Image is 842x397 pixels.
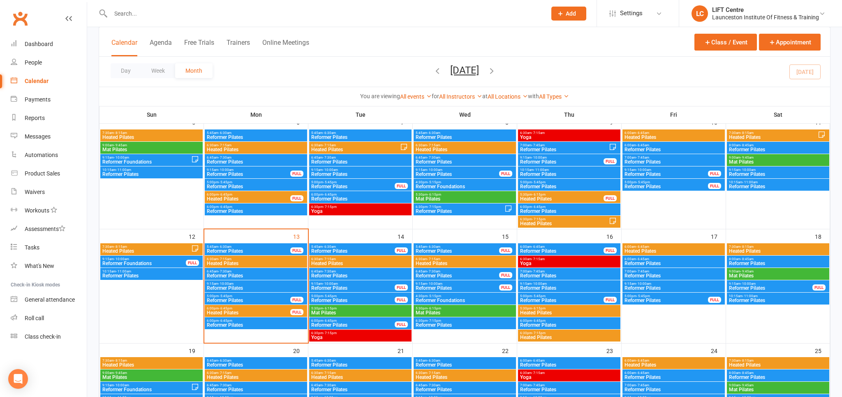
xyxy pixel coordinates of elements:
[25,263,54,269] div: What's New
[482,93,488,99] strong: at
[323,282,338,286] span: - 10:00am
[111,39,137,56] button: Calendar
[520,205,619,209] span: 6:00pm
[218,156,231,159] span: - 7:30am
[323,180,337,184] span: - 5:45pm
[499,284,512,291] div: FULL
[206,156,305,159] span: 6:45am
[206,286,305,291] span: Reformer Pilates
[712,14,819,21] div: Launceston Institute Of Fitness & Training
[520,159,604,164] span: Reformer Pilates
[116,270,131,273] span: - 11:00am
[520,184,619,189] span: Reformer Pilates
[499,247,512,254] div: FULL
[488,93,528,100] a: All Locations
[624,270,723,273] span: 7:00am
[606,229,621,243] div: 16
[528,93,539,99] strong: with
[218,143,231,147] span: - 7:15am
[206,261,305,266] span: Heated Pilates
[415,209,504,214] span: Reformer Pilates
[520,135,619,140] span: Yoga
[729,282,813,286] span: 9:15am
[415,147,514,152] span: Heated Pilates
[624,249,723,254] span: Heated Pilates
[415,196,514,201] span: Mat Pilates
[206,180,305,184] span: 5:00pm
[290,247,303,254] div: FULL
[815,229,830,243] div: 18
[311,168,410,172] span: 9:15am
[25,133,51,140] div: Messages
[520,168,619,172] span: 10:15am
[206,209,305,214] span: Reformer Pilates
[636,270,649,273] span: - 7:45am
[360,93,400,99] strong: You are viewing
[204,106,308,123] th: Mon
[323,205,337,209] span: - 7:15pm
[11,127,87,146] a: Messages
[323,270,336,273] span: - 7:30am
[150,39,172,56] button: Agenda
[311,261,410,266] span: Heated Pilates
[726,106,830,123] th: Sat
[311,184,395,189] span: Reformer Pilates
[729,168,828,172] span: 9:15am
[622,106,726,123] th: Fri
[219,180,232,184] span: - 5:45pm
[708,183,721,189] div: FULL
[415,143,514,147] span: 6:30am
[566,10,576,17] span: Add
[729,261,828,266] span: Reformer Pilates
[604,247,617,254] div: FULL
[25,170,60,177] div: Product Sales
[102,270,201,273] span: 10:15am
[413,106,517,123] th: Wed
[520,193,604,196] span: 5:30pm
[711,229,726,243] div: 17
[415,270,500,273] span: 6:45am
[740,282,756,286] span: - 10:00am
[290,195,303,201] div: FULL
[450,65,479,76] button: [DATE]
[311,193,410,196] span: 6:00pm
[114,245,127,249] span: - 8:15am
[415,184,514,189] span: Reformer Foundations
[520,286,619,291] span: Reformer Pilates
[439,93,482,100] a: All Instructors
[740,257,754,261] span: - 8:45am
[636,156,649,159] span: - 7:45am
[25,78,49,84] div: Calendar
[415,131,514,135] span: 5:45am
[520,209,619,214] span: Reformer Pilates
[520,221,609,226] span: Heated Pilates
[11,328,87,346] a: Class kiosk mode
[624,286,723,291] span: Reformer Pilates
[532,143,545,147] span: - 7:45am
[311,249,395,254] span: Reformer Pilates
[415,135,514,140] span: Reformer Pilates
[102,245,191,249] span: 7:30am
[102,131,201,135] span: 7:30am
[729,147,828,152] span: Reformer Pilates
[729,257,828,261] span: 8:00am
[729,156,828,159] span: 9:00am
[11,238,87,257] a: Tasks
[395,247,408,254] div: FULL
[293,229,308,243] div: 13
[624,168,708,172] span: 9:15am
[311,143,400,147] span: 6:30am
[99,106,204,123] th: Sun
[311,159,410,164] span: Reformer Pilates
[218,257,231,261] span: - 7:15am
[184,39,214,56] button: Free Trials
[141,63,175,78] button: Week
[114,156,129,159] span: - 10:00am
[532,217,546,221] span: - 7:15pm
[10,8,30,29] a: Clubworx
[520,143,609,147] span: 7:00am
[395,183,408,189] div: FULL
[740,168,756,172] span: - 10:00am
[108,8,541,19] input: Search...
[308,106,413,123] th: Tue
